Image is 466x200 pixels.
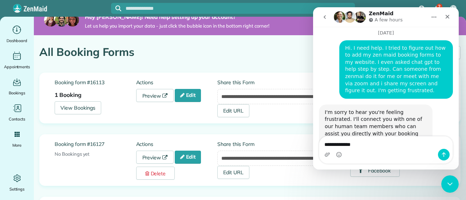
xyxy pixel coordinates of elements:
label: Share this Form [217,140,333,148]
span: Contacts [9,115,25,123]
a: Edit URL [217,166,249,179]
label: Share this Form [217,79,333,86]
svg: Focus search [115,5,121,11]
a: Dashboard [3,24,31,44]
span: No Bookings yet [55,151,90,157]
label: Actions [136,140,218,148]
strong: Hey [PERSON_NAME]! Need help setting up your account? [85,13,269,21]
span: Appointments [4,63,30,70]
div: 2 unread notifications [429,1,445,17]
img: maria-72a9807cf96188c08ef61303f053569d2e2a8a1cde33d635c8a3ac13582a053d.jpg [44,13,57,26]
label: Booking form #16127 [55,140,136,148]
a: Edit [175,151,201,164]
a: View Bookings [55,101,101,114]
span: More [12,142,21,149]
h1: All Booking Forms [39,46,395,58]
a: Delete [136,167,175,180]
a: Settings [3,172,31,193]
img: michelle-19f622bdf1676172e81f8f8fba1fb50e276960ebfe0243fe18214015130c80e4.jpg [66,13,79,26]
a: Appointments [3,50,31,70]
button: Facebook [350,164,400,177]
iframe: Intercom live chat [441,175,459,193]
a: Preview [136,89,174,102]
iframe: Intercom live chat [313,7,459,170]
a: Bookings [3,76,31,97]
label: Actions [136,79,218,86]
a: Edit URL [217,104,249,117]
button: Focus search [111,5,121,11]
label: Booking form #16113 [55,79,136,86]
a: Contacts [3,102,31,123]
span: LL [451,5,455,11]
strong: 1 Booking [55,91,82,98]
span: Let us help you import your data - just click the bubble icon in the bottom right corner! [85,23,269,29]
span: 2 [438,4,441,9]
span: Settings [9,185,25,193]
a: Preview [136,151,174,164]
a: Edit [175,89,201,102]
span: Dashboard [7,37,27,44]
img: jorge-587dff0eeaa6aab1f244e6dc62b8924c3b6ad411094392a53c71c6c4a576187d.jpg [55,13,68,26]
span: Bookings [9,89,25,97]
